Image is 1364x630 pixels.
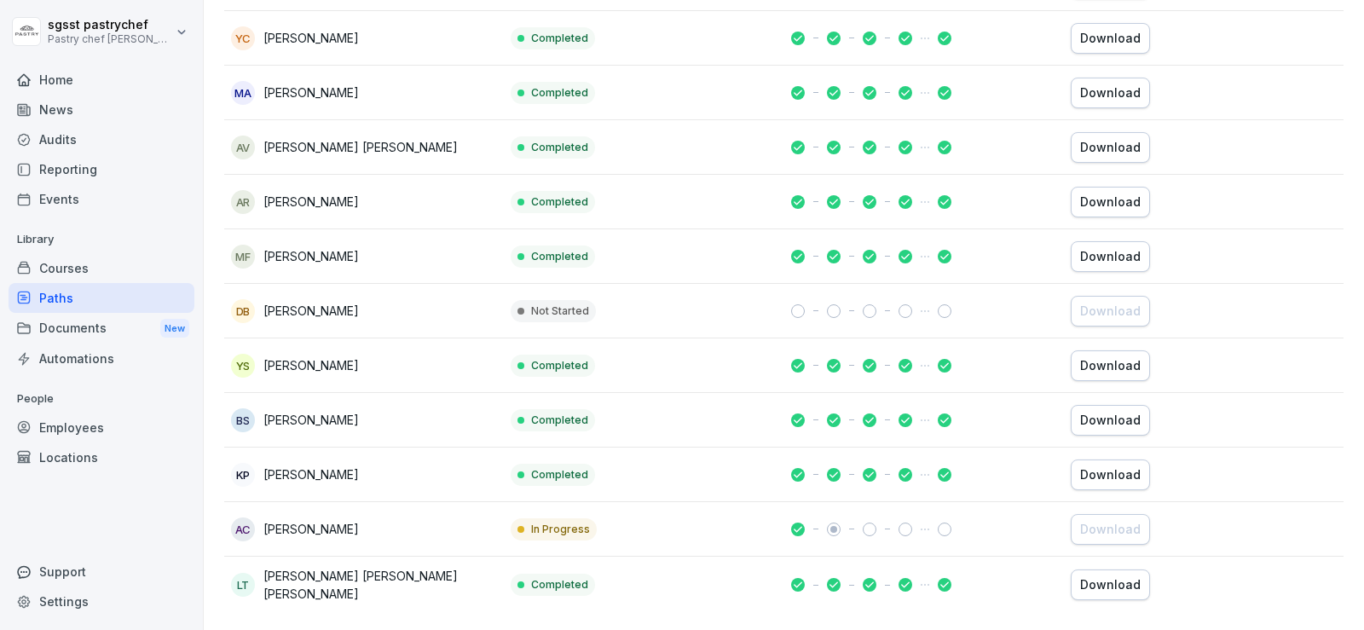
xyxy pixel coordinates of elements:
[263,29,359,47] p: [PERSON_NAME]
[1080,356,1141,375] div: Download
[9,313,194,344] a: DocumentsNew
[231,354,255,378] div: YS
[263,138,458,156] p: [PERSON_NAME] [PERSON_NAME]
[9,184,194,214] a: Events
[1080,411,1141,430] div: Download
[263,356,359,374] p: [PERSON_NAME]
[1080,138,1141,157] div: Download
[1080,29,1141,48] div: Download
[1071,23,1150,54] button: Download
[263,465,359,483] p: [PERSON_NAME]
[231,190,255,214] div: AR
[1071,241,1150,272] button: Download
[9,226,194,253] p: Library
[1071,405,1150,436] button: Download
[531,31,588,46] p: Completed
[9,124,194,154] a: Audits
[9,557,194,587] div: Support
[531,467,588,483] p: Completed
[1071,296,1150,327] button: Download
[531,140,588,155] p: Completed
[1080,465,1141,484] div: Download
[1080,520,1141,539] div: Download
[1071,187,1150,217] button: Download
[231,408,255,432] div: BS
[263,247,359,265] p: [PERSON_NAME]
[1071,514,1150,545] button: Download
[231,81,255,105] div: MA
[9,95,194,124] a: News
[263,567,497,603] p: [PERSON_NAME] [PERSON_NAME] [PERSON_NAME]
[231,245,255,269] div: MF
[263,411,359,429] p: [PERSON_NAME]
[531,577,588,592] p: Completed
[9,253,194,283] a: Courses
[263,302,359,320] p: [PERSON_NAME]
[48,33,172,45] p: Pastry chef [PERSON_NAME] y Cocina gourmet
[231,136,255,159] div: AV
[263,520,359,538] p: [PERSON_NAME]
[9,385,194,413] p: People
[231,299,255,323] div: DB
[1080,247,1141,266] div: Download
[9,413,194,442] a: Employees
[9,313,194,344] div: Documents
[1071,350,1150,381] button: Download
[9,283,194,313] a: Paths
[531,413,588,428] p: Completed
[531,194,588,210] p: Completed
[1080,575,1141,594] div: Download
[231,517,255,541] div: AC
[9,154,194,184] a: Reporting
[9,587,194,616] a: Settings
[9,65,194,95] a: Home
[231,26,255,50] div: YC
[1071,569,1150,600] button: Download
[531,358,588,373] p: Completed
[160,319,189,338] div: New
[263,193,359,211] p: [PERSON_NAME]
[531,303,589,319] p: Not Started
[1080,84,1141,102] div: Download
[48,18,172,32] p: sgsst pastrychef
[1071,459,1150,490] button: Download
[1080,193,1141,211] div: Download
[231,573,255,597] div: LT
[231,463,255,487] div: KP
[531,85,588,101] p: Completed
[9,344,194,373] a: Automations
[1071,132,1150,163] button: Download
[1071,78,1150,108] button: Download
[263,84,359,101] p: [PERSON_NAME]
[1080,302,1141,321] div: Download
[9,442,194,472] a: Locations
[531,522,590,537] p: In Progress
[531,249,588,264] p: Completed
